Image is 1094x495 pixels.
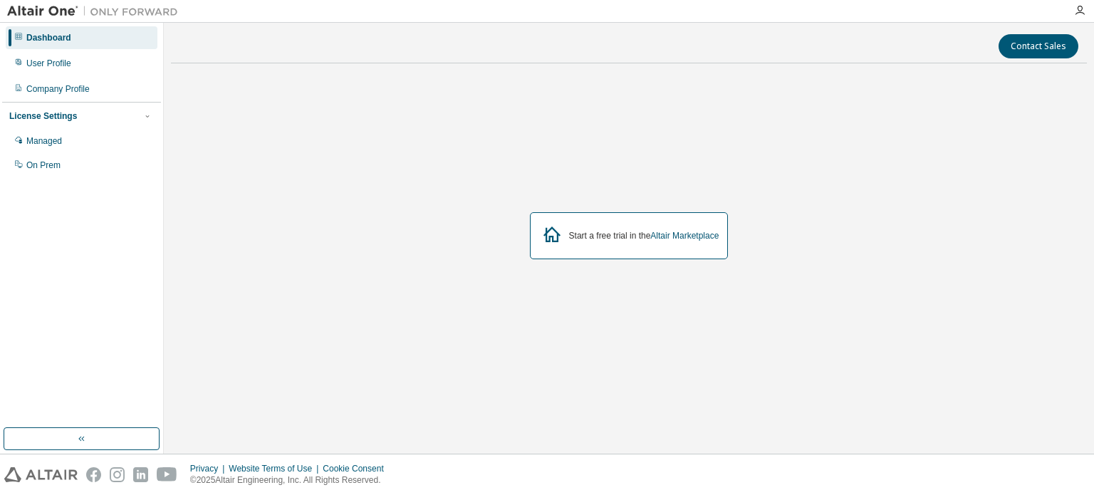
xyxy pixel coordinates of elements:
[229,463,323,474] div: Website Terms of Use
[86,467,101,482] img: facebook.svg
[26,160,61,171] div: On Prem
[7,4,185,19] img: Altair One
[26,135,62,147] div: Managed
[110,467,125,482] img: instagram.svg
[26,32,71,43] div: Dashboard
[569,230,719,241] div: Start a free trial in the
[4,467,78,482] img: altair_logo.svg
[999,34,1078,58] button: Contact Sales
[650,231,719,241] a: Altair Marketplace
[133,467,148,482] img: linkedin.svg
[323,463,392,474] div: Cookie Consent
[26,58,71,69] div: User Profile
[157,467,177,482] img: youtube.svg
[26,83,90,95] div: Company Profile
[190,463,229,474] div: Privacy
[190,474,392,486] p: © 2025 Altair Engineering, Inc. All Rights Reserved.
[9,110,77,122] div: License Settings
